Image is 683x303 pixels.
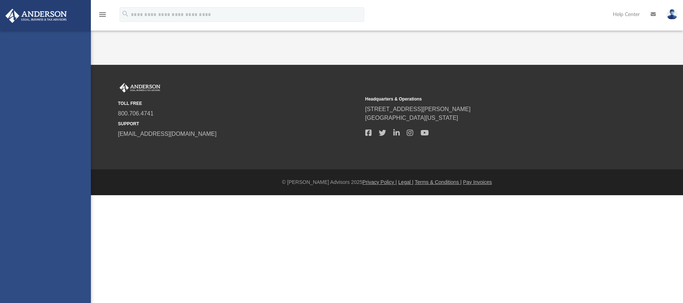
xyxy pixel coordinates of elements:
a: [GEOGRAPHIC_DATA][US_STATE] [365,115,458,121]
a: Privacy Policy | [362,179,397,185]
a: Terms & Conditions | [415,179,462,185]
small: SUPPORT [118,121,360,127]
small: TOLL FREE [118,100,360,107]
img: Anderson Advisors Platinum Portal [3,9,69,23]
div: © [PERSON_NAME] Advisors 2025 [91,178,683,186]
i: menu [98,10,107,19]
img: Anderson Advisors Platinum Portal [118,83,162,93]
a: menu [98,14,107,19]
a: Pay Invoices [463,179,492,185]
a: Legal | [398,179,414,185]
a: [STREET_ADDRESS][PERSON_NAME] [365,106,471,112]
small: Headquarters & Operations [365,96,607,102]
a: 800.706.4741 [118,110,154,117]
a: [EMAIL_ADDRESS][DOMAIN_NAME] [118,131,217,137]
i: search [121,10,129,18]
img: User Pic [667,9,678,20]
